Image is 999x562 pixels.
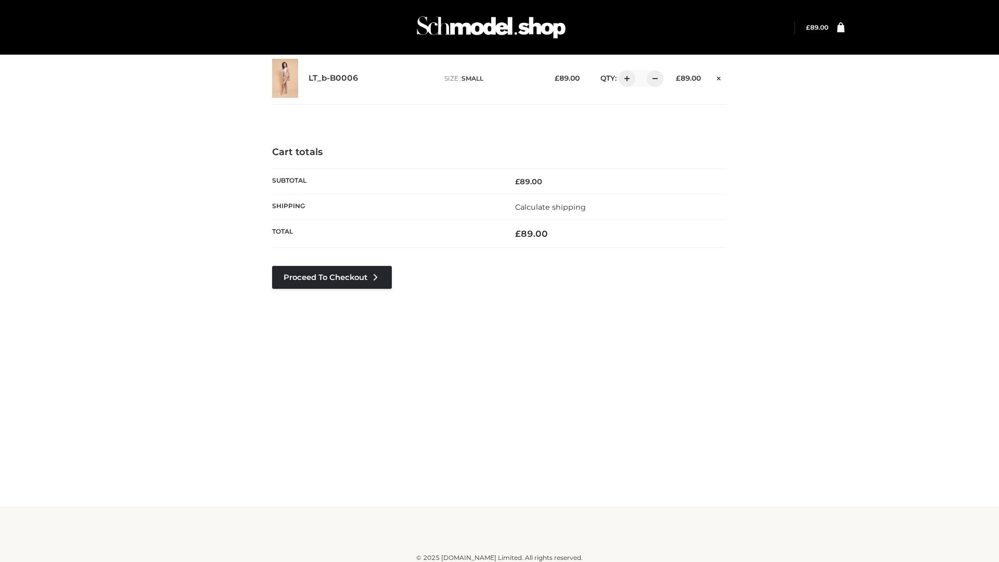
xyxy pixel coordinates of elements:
div: QTY: [590,70,660,87]
img: LT_b-B0006 - SMALL [272,59,298,98]
a: £89.00 [806,23,828,31]
a: Remove this item [711,70,727,84]
th: Subtotal [272,169,499,194]
th: Shipping [272,194,499,220]
span: £ [515,177,520,186]
span: £ [806,23,810,31]
a: Calculate shipping [515,202,586,212]
bdi: 89.00 [555,74,580,82]
a: LT_b-B0006 [309,73,358,83]
span: £ [555,74,559,82]
img: Schmodel Admin 964 [413,7,569,48]
a: Proceed to Checkout [272,266,392,289]
bdi: 89.00 [806,23,828,31]
th: Total [272,220,499,248]
span: £ [515,228,521,239]
span: SMALL [462,74,483,82]
bdi: 89.00 [515,228,548,239]
h4: Cart totals [272,147,727,158]
span: £ [676,74,681,82]
bdi: 89.00 [676,74,701,82]
bdi: 89.00 [515,177,542,186]
p: size : [444,74,539,83]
